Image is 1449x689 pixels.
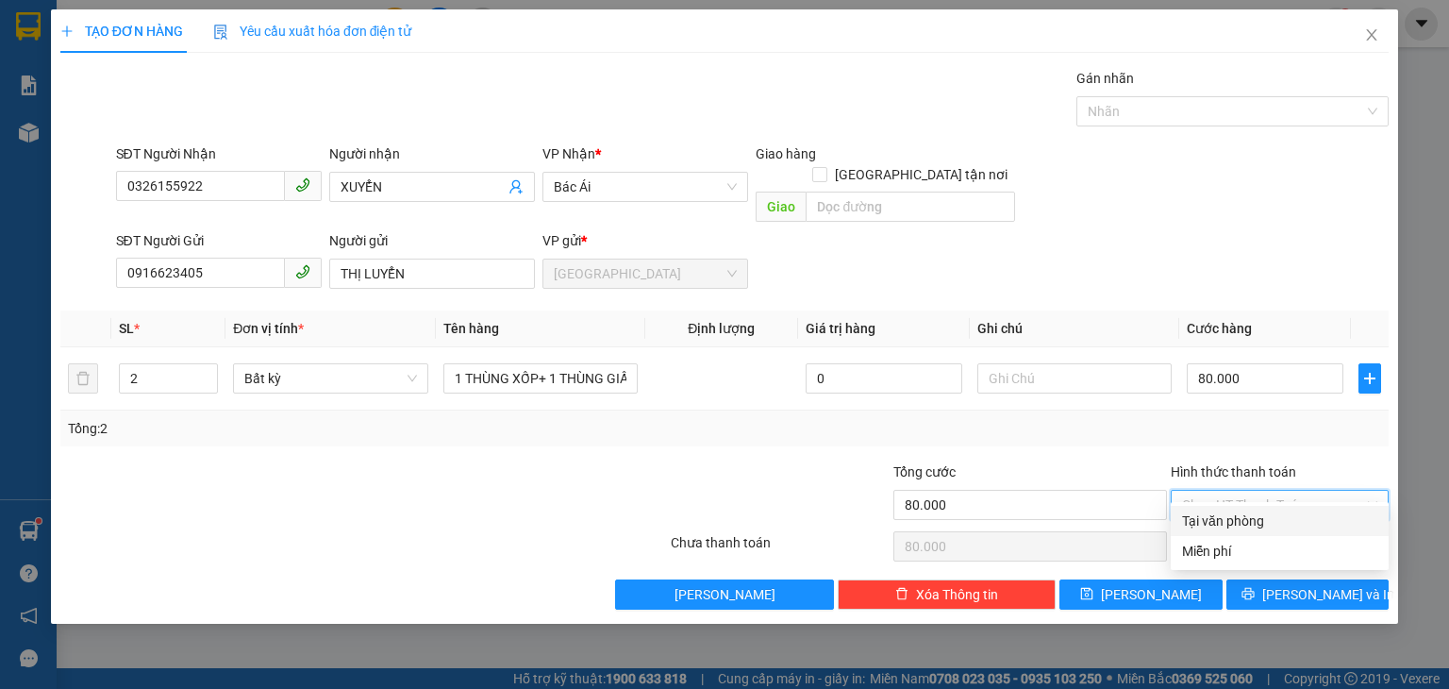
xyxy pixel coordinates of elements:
input: Ghi Chú [977,363,1172,394]
button: [PERSON_NAME] [615,580,833,610]
span: Giá trị hàng [806,321,875,336]
div: Tổng: 2 [68,418,560,439]
div: Người nhận [329,143,535,164]
span: [PERSON_NAME] [1101,584,1202,605]
span: phone [295,264,310,279]
div: SĐT Người Nhận [116,143,322,164]
button: deleteXóa Thông tin [838,580,1056,610]
div: Tại văn phòng [1182,511,1377,531]
div: VP gửi [542,230,748,251]
span: SL [119,321,134,336]
span: [GEOGRAPHIC_DATA] tận nơi [827,164,1015,185]
span: Bất kỳ [244,364,416,393]
span: Cước hàng [1187,321,1252,336]
label: Hình thức thanh toán [1171,464,1296,479]
span: delete [895,587,908,602]
span: VP Nhận [542,146,595,161]
span: plus [1359,371,1380,386]
div: Miễn phí [1182,541,1377,562]
span: Giao hàng [756,146,816,161]
button: save[PERSON_NAME] [1059,580,1223,610]
span: Định lượng [688,321,755,336]
span: Yêu cầu xuất hóa đơn điện tử [213,24,412,39]
span: Giao [756,192,806,222]
label: Gán nhãn [1076,71,1134,86]
div: Chưa thanh toán [669,532,891,565]
span: Tên hàng [443,321,499,336]
button: delete [68,363,98,394]
input: 0 [806,363,962,394]
img: icon [213,25,228,40]
div: Người gửi [329,230,535,251]
button: Close [1345,9,1398,62]
span: [PERSON_NAME] và In [1262,584,1394,605]
span: printer [1241,587,1255,602]
span: phone [295,177,310,193]
span: Đơn vị tính [233,321,304,336]
span: TẠO ĐƠN HÀNG [60,24,183,39]
span: Xóa Thông tin [916,584,998,605]
span: Tổng cước [893,464,956,479]
button: printer[PERSON_NAME] và In [1226,580,1390,610]
th: Ghi chú [970,311,1179,347]
span: plus [60,25,74,38]
span: Sài Gòn [554,260,737,288]
span: save [1080,587,1093,602]
button: plus [1358,363,1381,394]
div: SĐT Người Gửi [116,230,322,251]
input: VD: Bàn, Ghế [443,363,638,394]
input: Dọc đường [806,192,1015,222]
span: close [1364,27,1379,42]
span: [PERSON_NAME] [675,584,775,605]
span: user-add [508,179,524,194]
span: Bác Ái [554,173,737,201]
